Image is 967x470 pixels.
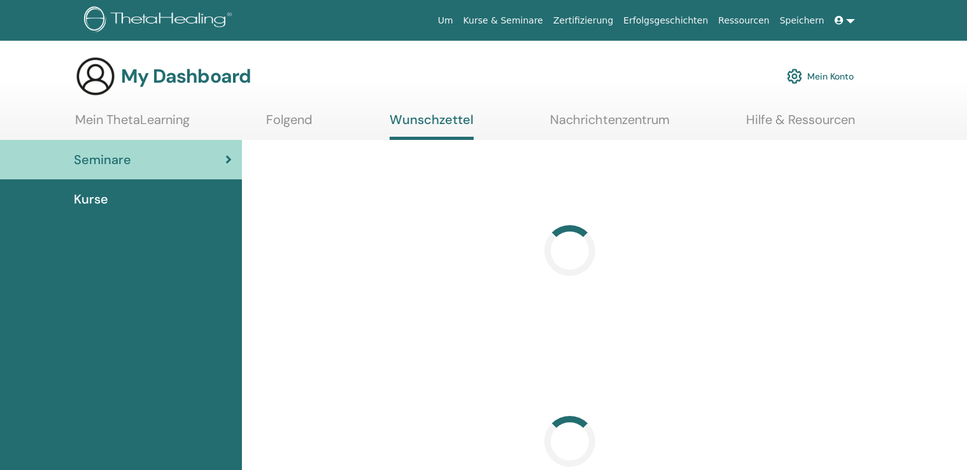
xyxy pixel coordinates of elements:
[787,66,802,87] img: cog.svg
[75,56,116,97] img: generic-user-icon.jpg
[550,112,670,137] a: Nachrichtenzentrum
[458,9,548,32] a: Kurse & Seminare
[775,9,829,32] a: Speichern
[746,112,855,137] a: Hilfe & Ressourcen
[75,112,190,137] a: Mein ThetaLearning
[266,112,313,137] a: Folgend
[84,6,236,35] img: logo.png
[74,190,108,209] span: Kurse
[787,62,854,90] a: Mein Konto
[548,9,618,32] a: Zertifizierung
[121,65,251,88] h3: My Dashboard
[433,9,458,32] a: Um
[618,9,713,32] a: Erfolgsgeschichten
[713,9,774,32] a: Ressourcen
[74,150,131,169] span: Seminare
[390,112,474,140] a: Wunschzettel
